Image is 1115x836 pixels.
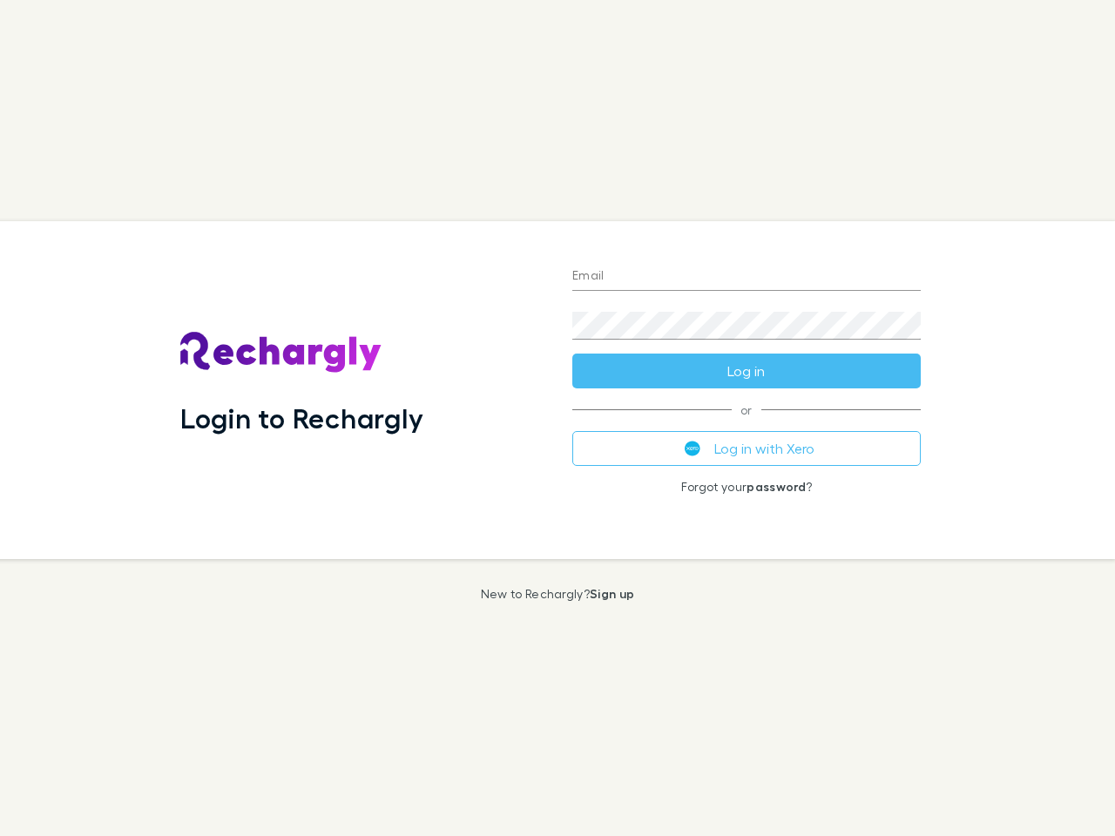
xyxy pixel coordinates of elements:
a: password [747,479,806,494]
p: Forgot your ? [572,480,921,494]
img: Rechargly's Logo [180,332,382,374]
img: Xero's logo [685,441,700,456]
h1: Login to Rechargly [180,401,423,435]
span: or [572,409,921,410]
a: Sign up [590,586,634,601]
button: Log in with Xero [572,431,921,466]
button: Log in [572,354,921,388]
p: New to Rechargly? [481,587,635,601]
